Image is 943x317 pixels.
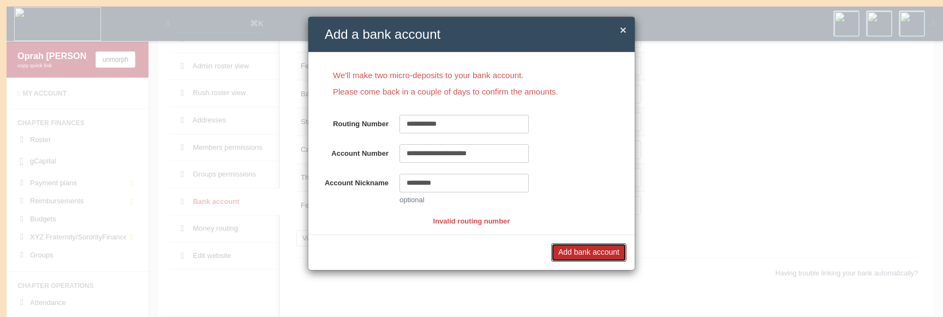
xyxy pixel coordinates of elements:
button: Add bank account [551,243,626,262]
label: Routing Number [317,115,394,133]
h4: Add a bank account [325,25,626,44]
span: × [620,24,626,36]
p: We'll make two micro-deposits to your bank account. [317,69,626,82]
p: Please come back in a couple of days to confirm the amounts. [317,85,626,98]
label: Account Number [317,144,394,163]
div: Invalid routing number [317,216,626,227]
label: Account Nickname [317,174,394,206]
div: optional [399,195,529,206]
